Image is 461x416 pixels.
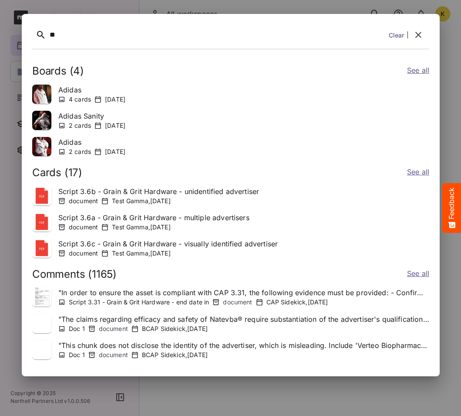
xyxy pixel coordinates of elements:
h2: Comments ( 1165 ) [32,268,117,281]
p: CAP Sidekick , [DATE] [266,298,328,307]
p: BCAP Sidekick , [DATE] [141,351,207,359]
a: See all [407,167,429,179]
a: See all [407,268,429,281]
p: 4 cards [69,95,91,104]
p: Test Gamma , [DATE] [112,223,171,232]
button: Feedback [442,183,461,233]
p: Script 3.6a - Grain & Grit Hardware - multiple advertisers [58,212,249,223]
p: document [69,197,98,205]
p: document [223,298,252,307]
img: thumbnail.jpg [32,85,51,104]
p: [DATE] [105,95,125,104]
a: See all [407,65,429,78]
img: thumbnail.png [32,212,51,232]
p: Adidas [58,137,125,147]
p: Script 3.31 - Grain & Grit Hardware - end date in [69,298,209,307]
p: 2 cards [69,121,91,130]
h2: Boards ( 4 ) [32,65,84,78]
p: 2 cards [69,147,91,156]
p: [DATE] [105,147,125,156]
img: thumbnail.jpg [32,314,51,333]
img: thumbnail.jpg [32,137,51,156]
p: document [98,324,128,333]
p: document [98,351,128,359]
img: thumbnail.jpg [32,340,51,359]
img: thumbnail.png [32,239,51,258]
p: Doc 1 [69,324,85,333]
p: Test Gamma , [DATE] [112,249,171,258]
p: document [69,249,98,258]
p: Script 3.6b - Grain & Grit Hardware - unidentified advertiser [58,186,259,197]
a: Clear [388,31,404,40]
p: Adidas Sanity [58,111,125,121]
p: [DATE] [105,121,125,130]
img: thumbnail.jpg [32,287,51,307]
p: Adidas [58,85,125,95]
img: thumbnail.png [32,186,51,205]
p: Script 3.6c - Grain & Grit Hardware - visually identified advertiser [58,239,278,249]
p: " The claims regarding efficacy and safety of Natevba® require substantiation of the advertiser's... [58,314,429,324]
p: Test Gamma , [DATE] [112,197,171,205]
p: Doc 1 [69,351,85,359]
p: document [69,223,98,232]
p: BCAP Sidekick , [DATE] [141,324,207,333]
h2: Cards ( 17 ) [32,167,82,179]
p: " In order to ensure the asset is compliant with CAP 3.31, the following evidence must be provide... [58,287,429,298]
p: " This chunk does not disclose the identity of the advertiser, which is misleading. Include 'Vert... [58,340,429,351]
img: thumbnail.jpg [32,111,51,130]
